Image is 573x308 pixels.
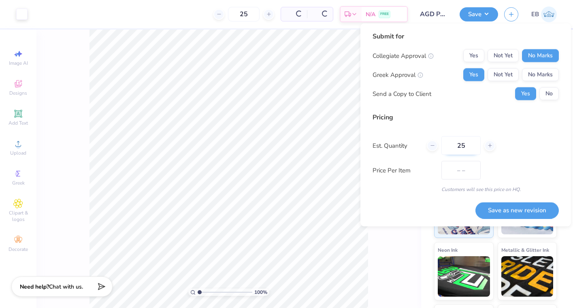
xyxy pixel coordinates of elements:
button: Not Yet [488,68,519,81]
input: – – [228,7,260,21]
div: Greek Approval [373,70,423,79]
span: Image AI [9,60,28,66]
span: N/A [366,10,375,19]
span: 100 % [254,289,267,296]
span: Designs [9,90,27,96]
span: Metallic & Glitter Ink [501,246,549,254]
span: Greek [12,180,25,186]
div: Collegiate Approval [373,51,434,60]
span: Chat with us. [49,283,83,291]
input: Untitled Design [414,6,454,22]
img: Emily Breit [541,6,557,22]
button: No Marks [522,49,559,62]
button: Yes [463,49,484,62]
label: Est. Quantity [373,141,421,150]
span: Upload [10,150,26,156]
button: Save [460,7,498,21]
button: Yes [515,87,536,100]
button: Save as new revision [475,202,559,219]
span: EB [531,10,539,19]
img: Neon Ink [438,256,490,297]
div: Submit for [373,32,559,41]
input: – – [441,136,481,155]
strong: Need help? [20,283,49,291]
span: Decorate [9,246,28,253]
img: Metallic & Glitter Ink [501,256,554,297]
div: Customers will see this price on HQ. [373,186,559,193]
span: Add Text [9,120,28,126]
button: No Marks [522,68,559,81]
button: Not Yet [488,49,519,62]
div: Pricing [373,113,559,122]
button: No [539,87,559,100]
div: Send a Copy to Client [373,89,431,98]
span: Neon Ink [438,246,458,254]
button: Yes [463,68,484,81]
a: EB [531,6,557,22]
span: Clipart & logos [4,210,32,223]
label: Price Per Item [373,166,435,175]
span: FREE [380,11,389,17]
